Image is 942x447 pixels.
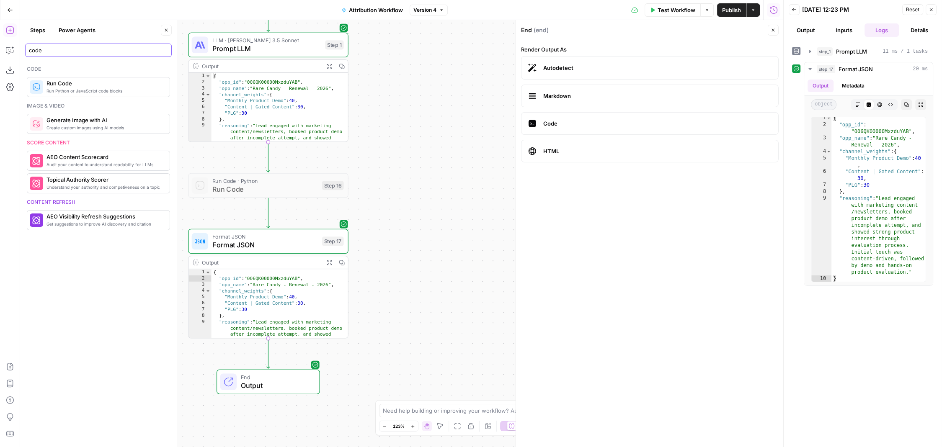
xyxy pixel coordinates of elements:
span: Attribution Workflow [349,6,403,14]
span: 123% [393,423,405,429]
div: 3 [188,282,211,288]
div: 3 [188,85,211,92]
span: Format JSON [212,232,318,241]
div: Step 1 [325,40,343,49]
span: Toggle code folding, rows 4 through 8 [205,288,211,294]
span: Run Code [212,184,318,194]
span: step_1 [817,47,833,56]
div: 20 ms [804,76,933,285]
span: LLM · [PERSON_NAME] 3.5 Sonnet [212,36,321,44]
span: Understand your authority and competiveness on a topic [46,184,163,190]
span: object [811,99,836,110]
g: Edge from step_16 to step_17 [267,198,270,228]
span: HTML [543,147,772,155]
div: Score content [27,139,170,146]
div: 7 [188,110,211,116]
span: AEO Content Scorecard [46,153,163,161]
g: Edge from step_17 to end [267,338,270,368]
div: Step 17 [322,236,344,246]
div: 9 [188,319,211,362]
div: 10 [811,275,831,282]
div: 7 [188,306,211,313]
span: Toggle code folding, rows 4 through 8 [205,91,211,98]
button: Output [789,23,823,37]
input: Search steps [29,46,168,54]
div: 6 [188,300,211,306]
span: Run Python or JavaScript code blocks [46,87,163,94]
button: Steps [25,23,50,37]
span: Format JSON [212,240,318,250]
span: Code [543,119,772,128]
span: Prompt LLM [836,47,867,56]
span: Run Code [46,79,163,87]
span: Audit your content to understand readability for LLMs [46,161,163,168]
button: Test Workflow [645,3,700,17]
div: 9 [811,195,831,275]
button: 20 ms [804,62,933,76]
button: Version 4 [410,5,448,15]
span: Topical Authority Scorer [46,175,163,184]
span: Output [241,380,311,390]
div: 9 [188,123,211,166]
div: 6 [811,168,831,182]
div: 2 [811,121,831,135]
div: Format JSONFormat JSONStep 17Output{ "opp_id":"006QK00000MxzduYAB", "opp_name":"Rare Candy - Rene... [188,229,348,339]
span: 20 ms [913,65,928,73]
span: Toggle code folding, rows 4 through 8 [826,148,831,155]
div: 6 [188,104,211,110]
button: Inputs [826,23,861,37]
div: 4 [188,91,211,98]
div: Output [202,258,320,267]
div: LLM · [PERSON_NAME] 3.5 SonnetPrompt LLMStep 1Output{ "opp_id":"006QK00000MxzduYAB", "opp_name":"... [188,33,348,142]
div: Output [202,62,320,70]
span: Autodetect [543,64,772,72]
button: Attribution Workflow [336,3,408,17]
span: Toggle code folding, rows 1 through 10 [826,115,831,121]
div: 4 [188,288,211,294]
div: 8 [811,188,831,195]
button: Power Agents [54,23,101,37]
div: 1 [188,73,211,79]
div: 1 [811,115,831,121]
div: Image & video [27,102,170,110]
div: 7 [811,182,831,188]
div: 8 [188,116,211,123]
div: End [521,26,765,34]
span: Get suggestions to improve AI discovery and citation [46,221,163,227]
div: 2 [188,275,211,282]
div: Content refresh [27,198,170,206]
span: Test Workflow [658,6,695,14]
button: Publish [717,3,746,17]
div: 5 [188,294,211,300]
span: AEO Visibility Refresh Suggestions [46,212,163,221]
div: 5 [811,155,831,168]
div: 8 [188,313,211,319]
span: Run Code · Python [212,177,318,185]
div: Step 16 [322,181,344,190]
div: 5 [188,98,211,104]
div: 1 [188,269,211,275]
span: ( end ) [534,26,549,34]
div: EndOutput [188,370,348,394]
div: 4 [811,148,831,155]
span: Format JSON [839,65,873,73]
button: Details [902,23,937,37]
span: Toggle code folding, rows 1 through 10 [205,269,211,275]
span: Markdown [543,92,772,100]
span: Publish [722,6,741,14]
g: Edge from start to step_1 [267,1,270,31]
span: step_17 [817,65,835,73]
span: Prompt LLM [212,44,321,54]
button: Reset [902,4,923,15]
button: 11 ms / 1 tasks [804,45,933,58]
button: Metadata [837,80,870,92]
span: Reset [906,6,919,13]
label: Render Output As [521,45,779,54]
span: 11 ms / 1 tasks [883,48,928,55]
button: Logs [865,23,899,37]
span: Create custom images using AI models [46,124,163,131]
span: Version 4 [413,6,436,14]
button: Output [808,80,834,92]
div: Run Code · PythonRun CodeStep 16 [188,173,348,198]
div: Code [27,65,170,73]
